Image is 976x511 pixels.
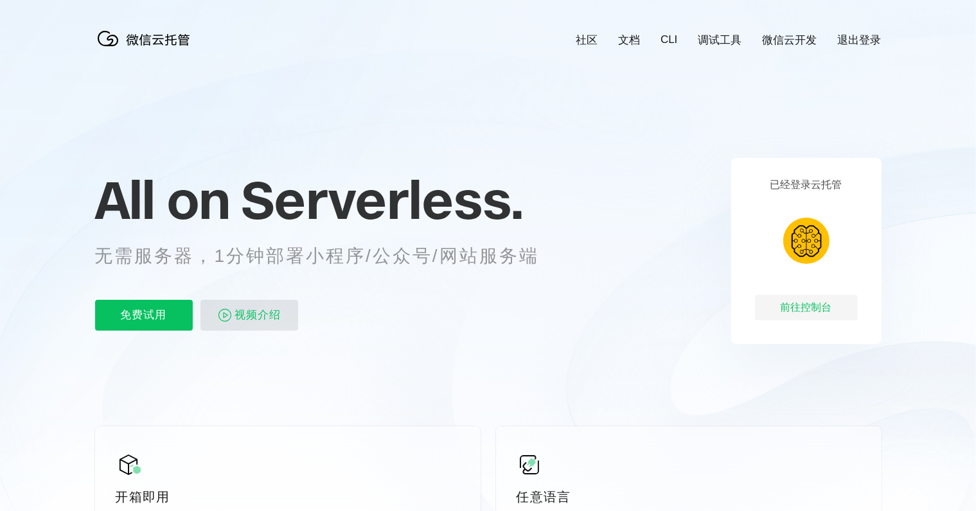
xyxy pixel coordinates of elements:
[95,42,198,53] a: 微信云托管
[770,178,842,192] p: 已经登录云托管
[95,26,198,51] img: 微信云托管
[698,33,742,48] a: 调试工具
[618,33,640,48] a: 文档
[576,33,598,48] a: 社区
[95,243,563,269] p: 无需服务器，1分钟部署小程序/公众号/网站服务端
[755,295,858,320] div: 前往控制台
[217,307,233,323] img: video_play.svg
[838,33,882,48] a: 退出登录
[242,168,524,232] span: Serverless.
[517,488,861,506] p: 任意语言
[235,300,281,331] span: 视频介绍
[95,168,229,232] span: All on
[661,33,677,46] a: CLI
[763,33,817,48] a: 微信云开发
[116,488,460,506] p: 开箱即用
[95,300,193,331] p: 免费试用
